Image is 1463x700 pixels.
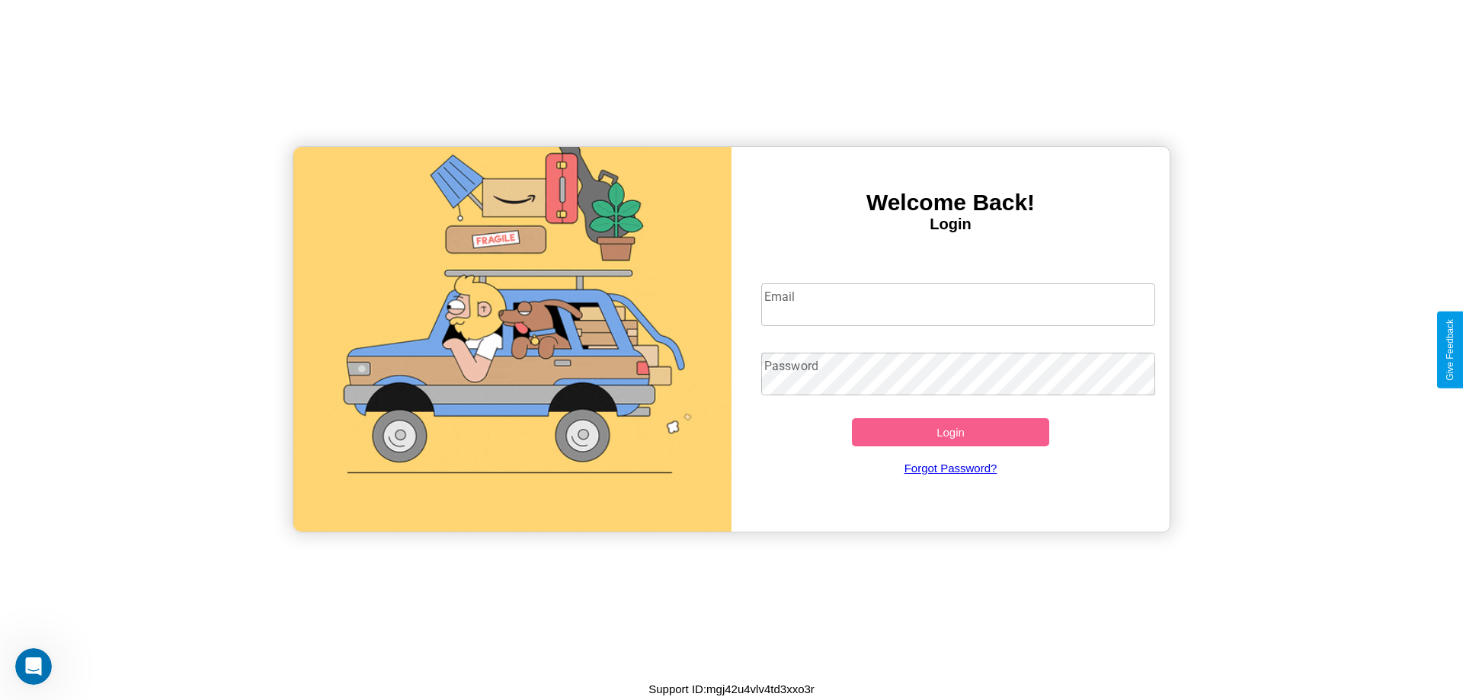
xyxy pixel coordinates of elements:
[852,418,1049,446] button: Login
[754,446,1148,490] a: Forgot Password?
[731,216,1170,233] h4: Login
[731,190,1170,216] h3: Welcome Back!
[293,147,731,532] img: gif
[1445,319,1455,381] div: Give Feedback
[648,679,815,699] p: Support ID: mgj42u4vlv4td3xxo3r
[15,648,52,685] iframe: Intercom live chat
